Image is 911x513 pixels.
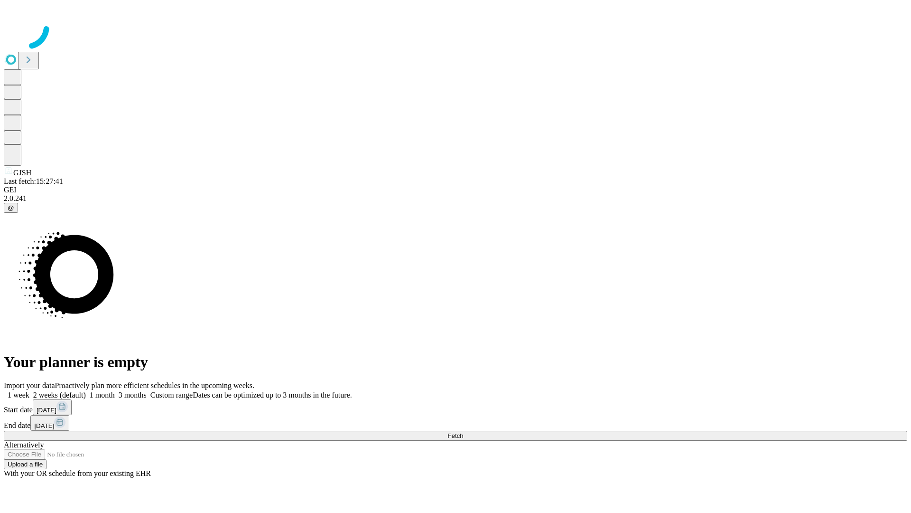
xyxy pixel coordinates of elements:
[4,441,44,449] span: Alternatively
[4,203,18,213] button: @
[447,432,463,439] span: Fetch
[4,194,907,203] div: 2.0.241
[4,431,907,441] button: Fetch
[33,399,72,415] button: [DATE]
[4,186,907,194] div: GEI
[4,381,55,389] span: Import your data
[8,391,29,399] span: 1 week
[33,391,86,399] span: 2 weeks (default)
[30,415,69,431] button: [DATE]
[119,391,147,399] span: 3 months
[4,469,151,477] span: With your OR schedule from your existing EHR
[4,177,63,185] span: Last fetch: 15:27:41
[13,169,31,177] span: GJSH
[55,381,254,389] span: Proactively plan more efficient schedules in the upcoming weeks.
[4,399,907,415] div: Start date
[4,415,907,431] div: End date
[37,407,56,414] span: [DATE]
[90,391,115,399] span: 1 month
[4,459,46,469] button: Upload a file
[193,391,352,399] span: Dates can be optimized up to 3 months in the future.
[34,422,54,429] span: [DATE]
[4,353,907,371] h1: Your planner is empty
[8,204,14,211] span: @
[150,391,193,399] span: Custom range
